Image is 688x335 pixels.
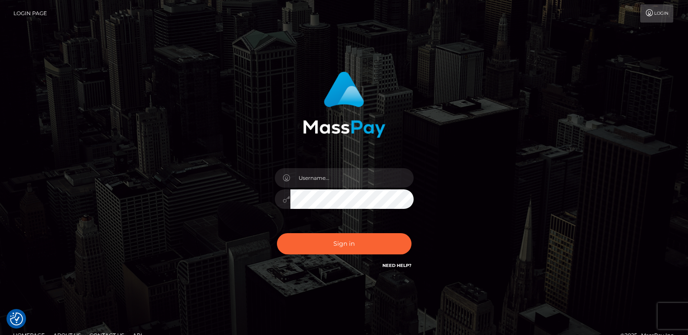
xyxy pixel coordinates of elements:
img: Revisit consent button [10,312,23,325]
img: MassPay Login [303,72,385,138]
input: Username... [290,168,414,188]
a: Need Help? [382,263,411,268]
a: Login [640,4,673,23]
button: Sign in [277,233,411,254]
button: Consent Preferences [10,312,23,325]
a: Login Page [13,4,47,23]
